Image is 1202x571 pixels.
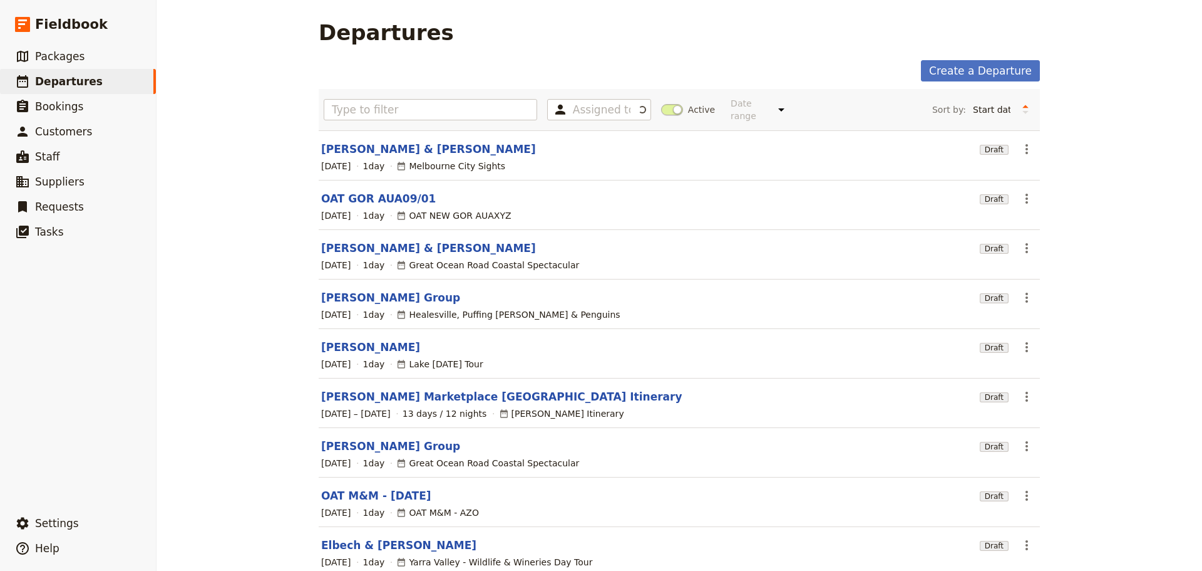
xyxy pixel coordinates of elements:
a: OAT GOR AUA09/01 [321,191,436,206]
button: Actions [1016,188,1037,209]
button: Actions [1016,535,1037,556]
span: Draft [980,491,1009,501]
div: [PERSON_NAME] Itinerary [499,407,624,420]
span: 1 day [363,457,385,469]
span: Draft [980,541,1009,551]
span: Fieldbook [35,15,108,34]
span: 1 day [363,506,385,519]
span: [DATE] [321,259,351,271]
span: Staff [35,150,60,163]
span: Packages [35,50,85,63]
a: Elbech & [PERSON_NAME] [321,538,476,553]
span: Bookings [35,100,83,113]
button: Actions [1016,337,1037,358]
a: OAT M&M - [DATE] [321,488,431,503]
a: [PERSON_NAME] Group [321,439,460,454]
span: Settings [35,517,79,530]
span: [DATE] [321,358,351,370]
span: Draft [980,343,1009,353]
span: Draft [980,244,1009,254]
a: [PERSON_NAME] [321,340,420,355]
span: [DATE] [321,209,351,222]
span: Departures [35,75,103,88]
button: Actions [1016,386,1037,407]
a: [PERSON_NAME] Group [321,290,460,305]
div: Great Ocean Road Coastal Spectacular [396,259,579,271]
input: Type to filter [324,99,537,120]
div: Great Ocean Road Coastal Spectacular [396,457,579,469]
span: Active [688,103,715,116]
div: OAT NEW GOR AUAXYZ [396,209,511,222]
span: 1 day [363,308,385,321]
span: [DATE] [321,506,351,519]
a: [PERSON_NAME] & [PERSON_NAME] [321,241,536,256]
select: Sort by: [967,100,1016,119]
a: Create a Departure [921,60,1040,81]
button: Change sort direction [1016,100,1035,119]
button: Actions [1016,238,1037,259]
div: Healesville, Puffing [PERSON_NAME] & Penguins [396,308,620,321]
span: 1 day [363,556,385,568]
span: 1 day [363,160,385,172]
span: [DATE] [321,556,351,568]
span: [DATE] [321,160,351,172]
span: 13 days / 12 nights [403,407,487,420]
span: Draft [980,194,1009,204]
span: Requests [35,201,84,213]
span: Sort by: [932,103,966,116]
span: Customers [35,125,92,138]
input: Assigned to [573,102,630,117]
span: [DATE] – [DATE] [321,407,391,420]
button: Actions [1016,436,1037,457]
span: 1 day [363,209,385,222]
div: Lake [DATE] Tour [396,358,483,370]
div: Melbourne City Sights [396,160,505,172]
span: Draft [980,392,1009,402]
a: [PERSON_NAME] Marketplace [GEOGRAPHIC_DATA] Itinerary [321,389,682,404]
span: 1 day [363,259,385,271]
span: Tasks [35,226,64,238]
span: 1 day [363,358,385,370]
span: Help [35,542,59,555]
button: Actions [1016,287,1037,308]
span: Draft [980,442,1009,452]
div: Yarra Valley - Wildlife & Wineries Day Tour [396,556,592,568]
div: OAT M&M - AZO [396,506,478,519]
span: [DATE] [321,308,351,321]
h1: Departures [319,20,454,45]
span: Draft [980,293,1009,303]
span: Suppliers [35,175,85,188]
a: [PERSON_NAME] & [PERSON_NAME] [321,142,536,157]
button: Actions [1016,139,1037,160]
button: Actions [1016,485,1037,506]
span: [DATE] [321,457,351,469]
span: Draft [980,145,1009,155]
